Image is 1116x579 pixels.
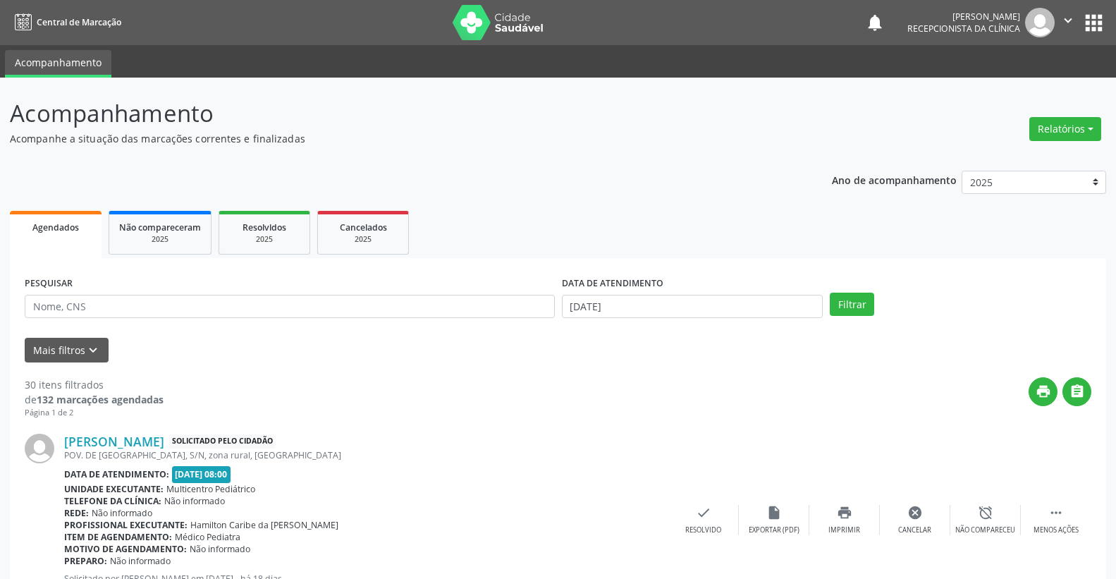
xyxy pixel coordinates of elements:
span: Multicentro Pediátrico [166,483,255,495]
b: Rede: [64,507,89,519]
p: Ano de acompanhamento [832,171,957,188]
div: Não compareceu [955,525,1015,535]
span: Central de Marcação [37,16,121,28]
div: de [25,392,164,407]
b: Item de agendamento: [64,531,172,543]
span: Não informado [164,495,225,507]
b: Telefone da clínica: [64,495,161,507]
div: 30 itens filtrados [25,377,164,392]
input: Nome, CNS [25,295,555,319]
b: Motivo de agendamento: [64,543,187,555]
div: Resolvido [685,525,721,535]
i: print [1036,384,1051,399]
div: 2025 [328,234,398,245]
i: alarm_off [978,505,993,520]
img: img [25,434,54,463]
i:  [1069,384,1085,399]
div: POV. DE [GEOGRAPHIC_DATA], S/N, zona rural, [GEOGRAPHIC_DATA] [64,449,668,461]
p: Acompanhamento [10,96,778,131]
span: Médico Pediatra [175,531,240,543]
span: Não informado [92,507,152,519]
span: Recepcionista da clínica [907,23,1020,35]
label: DATA DE ATENDIMENTO [562,273,663,295]
a: Central de Marcação [10,11,121,34]
span: Não informado [110,555,171,567]
b: Profissional executante: [64,519,188,531]
img: img [1025,8,1055,37]
b: Data de atendimento: [64,468,169,480]
i:  [1048,505,1064,520]
span: Hamilton Caribe da [PERSON_NAME] [190,519,338,531]
span: Solicitado pelo cidadão [169,434,276,449]
label: PESQUISAR [25,273,73,295]
span: Resolvidos [243,221,286,233]
a: [PERSON_NAME] [64,434,164,449]
b: Unidade executante: [64,483,164,495]
span: [DATE] 08:00 [172,466,231,482]
span: Cancelados [340,221,387,233]
span: Não informado [190,543,250,555]
span: Não compareceram [119,221,201,233]
button: print [1029,377,1057,406]
b: Preparo: [64,555,107,567]
button:  [1062,377,1091,406]
div: Cancelar [898,525,931,535]
button: apps [1081,11,1106,35]
button: Mais filtroskeyboard_arrow_down [25,338,109,362]
i:  [1060,13,1076,28]
i: cancel [907,505,923,520]
button: notifications [865,13,885,32]
div: Página 1 de 2 [25,407,164,419]
span: Agendados [32,221,79,233]
a: Acompanhamento [5,50,111,78]
button: Filtrar [830,293,874,317]
div: 2025 [229,234,300,245]
button: Relatórios [1029,117,1101,141]
p: Acompanhe a situação das marcações correntes e finalizadas [10,131,778,146]
i: keyboard_arrow_down [85,343,101,358]
strong: 132 marcações agendadas [37,393,164,406]
div: [PERSON_NAME] [907,11,1020,23]
button:  [1055,8,1081,37]
div: 2025 [119,234,201,245]
i: insert_drive_file [766,505,782,520]
div: Menos ações [1034,525,1079,535]
input: Selecione um intervalo [562,295,823,319]
div: Imprimir [828,525,860,535]
div: Exportar (PDF) [749,525,799,535]
i: print [837,505,852,520]
i: check [696,505,711,520]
